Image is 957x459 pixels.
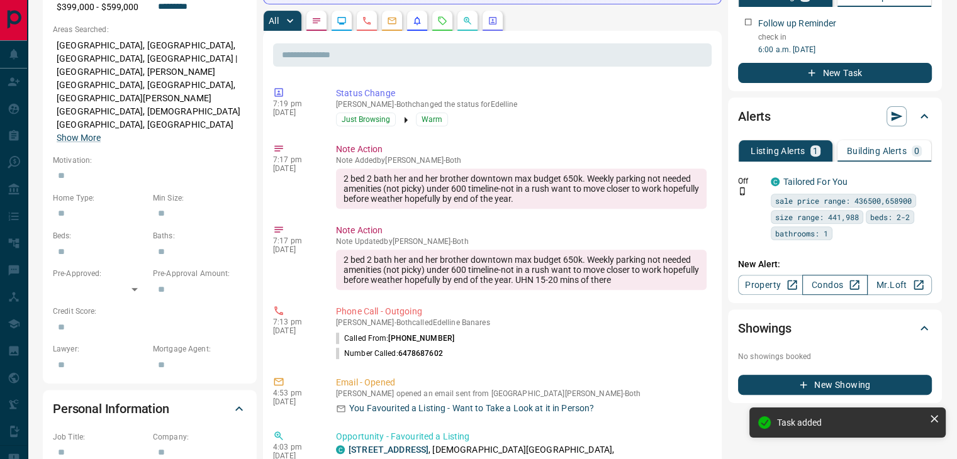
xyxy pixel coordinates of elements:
p: 7:17 pm [273,236,317,245]
span: bathrooms: 1 [775,227,828,240]
a: Property [738,275,803,295]
p: No showings booked [738,351,932,362]
p: New Alert: [738,258,932,271]
button: New Task [738,63,932,83]
p: Pre-Approved: [53,268,147,279]
p: [PERSON_NAME]-Both changed the status for Edelline [336,100,707,109]
span: Just Browsing [342,113,390,126]
span: Warm [422,113,442,126]
p: Called From: [336,333,454,344]
p: Status Change [336,87,707,100]
svg: Requests [437,16,447,26]
p: Note Updated by [PERSON_NAME]-Both [336,237,707,246]
p: Job Title: [53,431,147,443]
p: check in [758,31,932,43]
div: 2 bed 2 bath her and her brother downtown max budget 650k. Weekly parking not needed amenities (n... [336,169,707,209]
button: New Showing [738,375,932,395]
p: 7:13 pm [273,318,317,326]
p: Pre-Approval Amount: [153,268,247,279]
svg: Calls [362,16,372,26]
p: Motivation: [53,155,247,166]
svg: Notes [311,16,322,26]
p: Phone Call - Outgoing [336,305,707,318]
p: 7:17 pm [273,155,317,164]
p: You Favourited a Listing - Want to Take a Look at it in Person? [349,402,594,415]
svg: Agent Actions [488,16,498,26]
p: [DATE] [273,108,317,117]
div: condos.ca [771,177,780,186]
p: Company: [153,431,247,443]
h2: Personal Information [53,399,169,419]
p: All [269,16,279,25]
p: [DATE] [273,245,317,254]
p: Off [738,175,763,187]
p: Beds: [53,230,147,241]
p: Opportunity - Favourited a Listing [336,430,707,443]
p: Credit Score: [53,306,247,317]
p: Areas Searched: [53,24,247,35]
p: [DATE] [273,326,317,335]
p: Number Called: [336,348,443,359]
button: Show More [57,131,101,145]
a: Mr.Loft [867,275,932,295]
p: [DATE] [273,397,317,406]
a: [STREET_ADDRESS] [349,445,428,455]
p: Email - Opened [336,376,707,389]
p: Baths: [153,230,247,241]
p: [DATE] [273,164,317,173]
p: [PERSON_NAME] opened an email sent from [GEOGRAPHIC_DATA][PERSON_NAME]-Both [336,389,707,398]
p: Note Action [336,143,707,156]
a: Tailored For You [783,177,848,187]
h2: Alerts [738,106,771,126]
p: Home Type: [53,192,147,204]
p: Follow up Reminder [758,17,836,30]
div: Task added [777,418,924,428]
svg: Emails [387,16,397,26]
span: [PHONE_NUMBER] [388,334,454,343]
span: sale price range: 436500,658900 [775,194,912,207]
h2: Showings [738,318,792,338]
div: Alerts [738,101,932,131]
p: Min Size: [153,192,247,204]
p: Note Added by [PERSON_NAME]-Both [336,156,707,165]
p: Lawyer: [53,343,147,355]
span: beds: 2-2 [870,211,910,223]
p: Mortgage Agent: [153,343,247,355]
div: Showings [738,313,932,343]
svg: Opportunities [462,16,473,26]
p: [GEOGRAPHIC_DATA], [GEOGRAPHIC_DATA], [GEOGRAPHIC_DATA], [GEOGRAPHIC_DATA] | [GEOGRAPHIC_DATA], [... [53,35,247,148]
svg: Listing Alerts [412,16,422,26]
svg: Push Notification Only [738,187,747,196]
span: 6478687602 [398,349,443,358]
p: Note Action [336,224,707,237]
p: 4:53 pm [273,389,317,397]
a: Condos [802,275,867,295]
p: 6:00 a.m. [DATE] [758,44,932,55]
span: size range: 441,988 [775,211,859,223]
p: 4:03 pm [273,443,317,451]
p: 0 [914,147,919,155]
p: 1 [813,147,818,155]
svg: Lead Browsing Activity [337,16,347,26]
div: 2 bed 2 bath her and her brother downtown max budget 650k. Weekly parking not needed amenities (n... [336,250,707,290]
p: [PERSON_NAME]-Both called Edelline Banares [336,318,707,327]
div: condos.ca [336,445,345,454]
p: Listing Alerts [751,147,805,155]
div: Personal Information [53,394,247,424]
p: Building Alerts [847,147,907,155]
p: 7:19 pm [273,99,317,108]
